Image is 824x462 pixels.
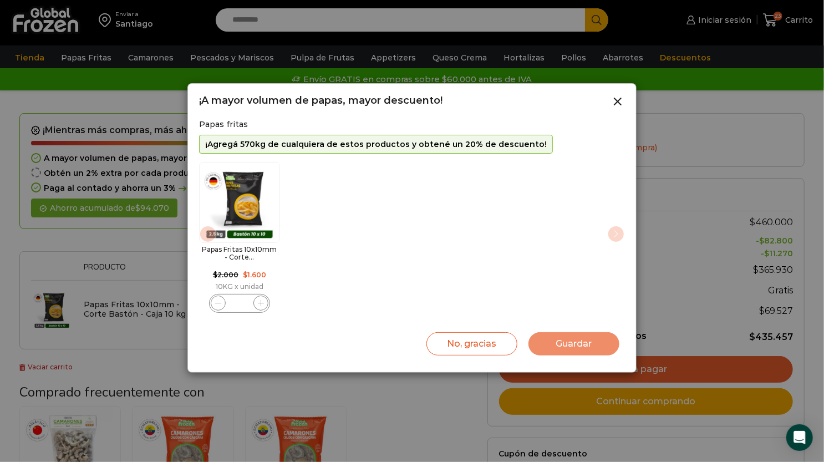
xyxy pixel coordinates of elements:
[243,271,247,279] span: $
[528,332,619,356] button: Guardar
[199,283,280,291] div: 10KG x unidad
[199,246,280,262] h2: Papas Fritas 10x10mm - Corte...
[786,424,813,451] div: Open Intercom Messenger
[213,271,217,279] span: $
[213,271,238,279] bdi: 2.000
[243,271,266,279] bdi: 1.600
[232,296,247,311] input: Product quantity
[199,120,625,129] h2: Papas fritas
[199,159,280,316] div: 1 / 1
[205,140,547,149] p: ¡Agregá 570kg de cualquiera de estos productos y obtené un 20% de descuento!
[199,95,442,107] h2: ¡A mayor volumen de papas, mayor descuento!
[426,332,517,356] button: No, gracias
